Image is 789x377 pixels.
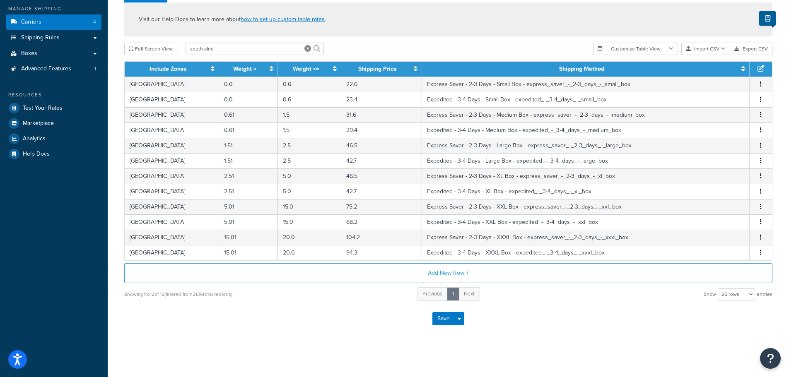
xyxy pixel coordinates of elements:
a: Shipping Rules [6,30,101,46]
a: Next [458,287,480,301]
td: 46.5 [341,168,422,184]
td: 1.51 [219,153,278,168]
td: 20.0 [278,230,341,245]
td: 0.61 [219,107,278,122]
td: Express Saver - 2-3 Days - Small Box - express_saver_-_2-3_days_-_small_box [422,77,750,92]
span: 1 [94,65,96,72]
td: [GEOGRAPHIC_DATA] [125,122,219,138]
td: Expedited - 3-4 Days - XXXL Box - expedited_-_3-4_days_-_xxxl_box [422,245,750,260]
td: 0.0 [219,77,278,92]
td: Express Saver - 2-3 Days - XL Box - express_saver_-_2-3_days_-_xl_box [422,168,750,184]
button: Import CSV [681,43,730,55]
td: 2.5 [278,138,341,153]
li: Advanced Features [6,61,101,77]
a: Marketplace [6,116,101,131]
a: Boxes [6,46,101,61]
div: Manage Shipping [6,5,101,12]
td: 0.61 [219,122,278,138]
td: [GEOGRAPHIC_DATA] [125,77,219,92]
span: Boxes [21,50,37,57]
a: Weight > [233,65,256,73]
span: entries [757,288,772,300]
li: Carriers [6,14,101,30]
td: [GEOGRAPHIC_DATA] [125,199,219,214]
td: [GEOGRAPHIC_DATA] [125,153,219,168]
td: 15.01 [219,245,278,260]
td: [GEOGRAPHIC_DATA] [125,92,219,107]
td: 2.51 [219,168,278,184]
span: Marketplace [23,120,54,127]
a: Carriers4 [6,14,101,30]
td: [GEOGRAPHIC_DATA] [125,168,219,184]
td: [GEOGRAPHIC_DATA] [125,245,219,260]
td: 42.7 [341,184,422,199]
span: Shipping Rules [21,34,60,41]
td: 5.01 [219,199,278,214]
td: 5.01 [219,214,278,230]
td: [GEOGRAPHIC_DATA] [125,214,219,230]
a: Include Zones [150,65,187,73]
td: [GEOGRAPHIC_DATA] [125,138,219,153]
span: Previous [422,290,442,298]
td: 42.7 [341,153,422,168]
td: 1.5 [278,122,341,138]
td: 29.4 [341,122,422,138]
td: 94.3 [341,245,422,260]
td: 23.4 [341,92,422,107]
td: 0.0 [219,92,278,107]
div: Showing 1 to 12 of 12 (filtered from 2136 total records) [124,288,232,300]
td: 68.2 [341,214,422,230]
td: Express Saver - 2-3 Days - Medium Box - express_saver_-_2-3_days_-_medium_box [422,107,750,122]
td: 5.0 [278,168,341,184]
a: Shipping Price [358,65,397,73]
td: 15.0 [278,214,341,230]
a: Advanced Features1 [6,61,101,77]
a: Help Docs [6,146,101,161]
td: 15.01 [219,230,278,245]
td: 22.6 [341,77,422,92]
td: Expedited - 3-4 Days - Small Box - expedited_-_3-4_days_-_small_box [422,92,750,107]
td: Express Saver - 2-3 Days - XXXL Box - express_saver_-_2-3_days_-_xxxl_box [422,230,750,245]
button: Add New Row + [124,263,772,283]
button: Show Help Docs [759,11,776,26]
a: Previous [417,287,448,301]
td: Expedited - 3-4 Days - XL Box - expedited_-_3-4_days_-_xl_box [422,184,750,199]
span: Carriers [21,19,41,26]
td: Expedited - 3-4 Days - Large Box - expedited_-_3-4_days_-_large_box [422,153,750,168]
button: Save [432,312,455,325]
td: [GEOGRAPHIC_DATA] [125,107,219,122]
p: Visit our Help Docs to learn more about . [139,15,326,24]
td: 2.5 [278,153,341,168]
td: 2.51 [219,184,278,199]
td: 46.5 [341,138,422,153]
a: Shipping Method [559,65,604,73]
td: [GEOGRAPHIC_DATA] [125,184,219,199]
td: Expedited - 3-4 Days - XXL Box - expedited_-_3-4_days_-_xxl_box [422,214,750,230]
a: Weight <= [293,65,319,73]
td: 5.0 [278,184,341,199]
span: Advanced Features [21,65,71,72]
a: Analytics [6,131,101,146]
button: Customize Table View [593,43,678,55]
td: 31.6 [341,107,422,122]
a: Test Your Rates [6,101,101,115]
td: 75.2 [341,199,422,214]
td: 0.6 [278,92,341,107]
td: [GEOGRAPHIC_DATA] [125,230,219,245]
span: Analytics [23,135,46,142]
td: 1.51 [219,138,278,153]
td: 1.5 [278,107,341,122]
span: Help Docs [23,151,50,158]
span: Test Your Rates [23,105,63,112]
td: 15.0 [278,199,341,214]
td: 20.0 [278,245,341,260]
td: Express Saver - 2-3 Days - Large Box - express_saver_-_2-3_days_-_large_box [422,138,750,153]
td: 104.2 [341,230,422,245]
td: Expedited - 3-4 Days - Medium Box - expedited_-_3-4_days_-_medium_box [422,122,750,138]
button: Open Resource Center [760,348,781,369]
